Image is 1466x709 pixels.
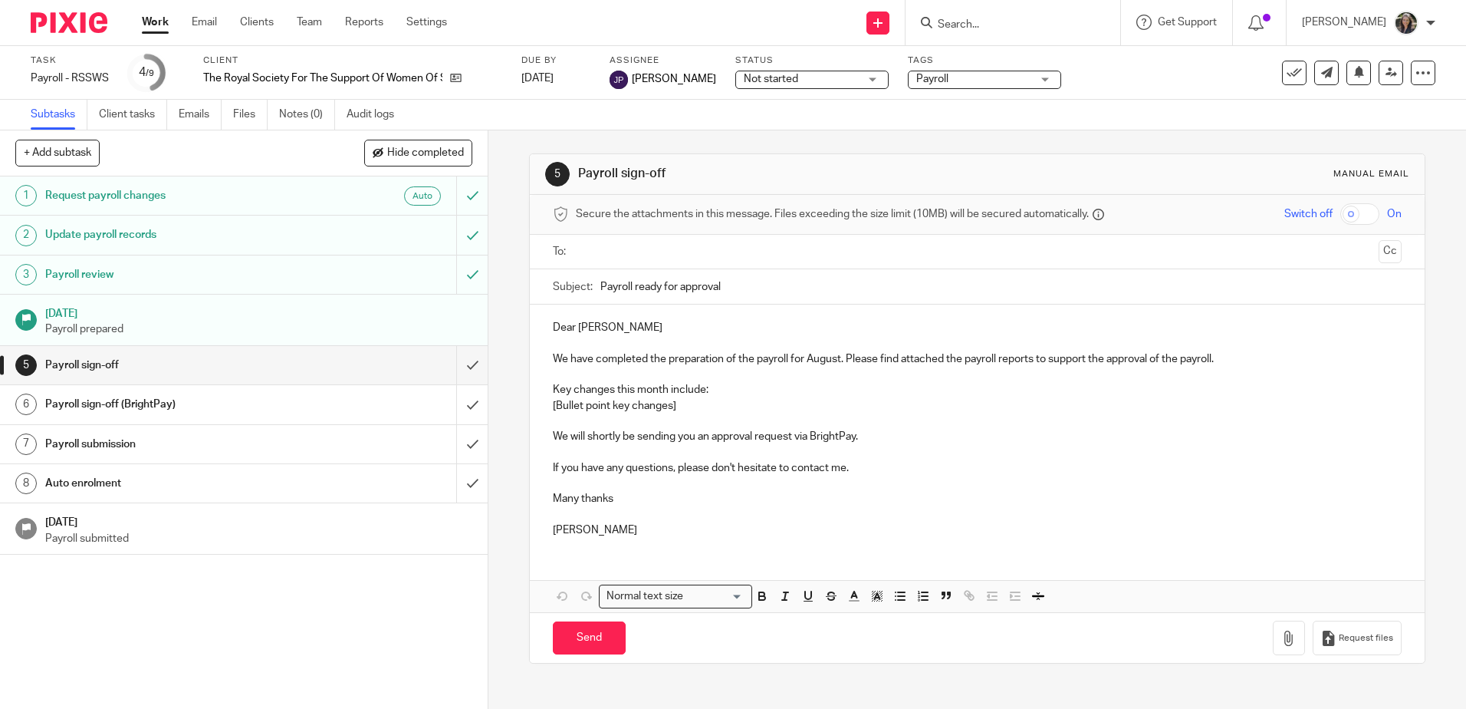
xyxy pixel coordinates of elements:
span: Payroll [916,74,948,84]
p: [Bullet point key changes] [553,398,1401,414]
div: Manual email [1333,168,1409,180]
h1: Payroll review [45,263,309,286]
a: Clients [240,15,274,30]
button: Cc [1379,240,1402,263]
div: 5 [545,162,570,186]
a: Send new email to The Royal Society For The Support Of Women Of Scotland [1314,61,1339,85]
div: 8 [15,473,37,494]
a: Settings [406,15,447,30]
span: Request files [1339,632,1393,645]
label: Client [203,54,502,67]
a: Team [297,15,322,30]
div: Payroll - RSSWS [31,71,109,86]
div: Can't undo an automated email [456,176,488,215]
span: Normal text size [603,589,686,605]
label: Due by [521,54,590,67]
h1: Update payroll records [45,223,309,246]
div: 4 [139,64,154,81]
h1: Payroll sign-off (BrightPay) [45,393,309,416]
div: Mark as done [456,464,488,503]
div: 7 [15,434,37,455]
p: Payroll prepared [45,322,473,337]
a: Client tasks [99,100,167,130]
div: Search for option [599,585,752,608]
h1: Payroll sign-off [578,166,1010,182]
h1: Payroll sign-off [45,354,309,377]
div: 5 [15,354,37,376]
label: Task [31,54,109,67]
p: [PERSON_NAME] [553,523,1401,538]
input: Search for option [688,589,743,605]
small: /9 [146,69,154,77]
span: [DATE] [521,73,554,84]
h1: [DATE] [45,302,473,322]
button: + Add subtask [15,140,100,166]
h1: Request payroll changes [45,184,309,207]
div: 3 [15,264,37,285]
a: Reports [345,15,383,30]
i: Open client page [450,72,462,84]
p: Payroll submitted [45,531,473,546]
p: Many thanks [553,491,1401,506]
span: On [1387,206,1402,222]
button: Request files [1313,621,1402,655]
span: Switch off [1284,206,1333,222]
label: To: [553,244,570,259]
a: Email [192,15,217,30]
h1: Payroll submission [45,433,309,456]
h1: [DATE] [45,511,473,530]
p: We will shortly be sending you an approval request via BrightPay. [553,429,1401,444]
p: Key changes this month include: [553,382,1401,397]
p: Dear [PERSON_NAME] [553,320,1401,335]
label: Subject: [553,279,593,295]
div: Mark as to do [456,256,488,294]
img: Jess Polson [610,71,628,89]
input: Send [553,622,626,655]
i: Files are stored in Pixie and a secure link is sent to the message recipient. [1093,209,1104,220]
img: Profile%20photo.jpg [1394,11,1418,35]
span: Secure the attachments in this message. Files exceeding the size limit (10MB) will be secured aut... [576,206,1089,222]
a: Files [233,100,268,130]
div: Mark as to do [456,216,488,254]
div: 6 [15,394,37,415]
div: Mark as done [456,425,488,463]
img: Pixie [31,12,107,33]
a: Audit logs [347,100,406,130]
a: Notes (0) [279,100,335,130]
span: Hide completed [387,147,464,160]
p: We have completed the preparation of the payroll for August. Please find attached the payroll rep... [553,351,1401,367]
a: Emails [179,100,222,130]
a: Work [142,15,169,30]
div: 1 [15,185,37,206]
h1: Auto enrolment [45,472,309,495]
label: Tags [908,54,1061,67]
a: Subtasks [31,100,87,130]
div: Mark as done [456,346,488,384]
p: [PERSON_NAME] [1302,15,1386,30]
button: Snooze task [1346,61,1371,85]
label: Assignee [610,54,716,67]
div: 2 [15,225,37,246]
label: Status [735,54,889,67]
a: Reassign task [1379,61,1403,85]
input: Search [936,18,1074,32]
span: [PERSON_NAME] [632,71,716,87]
p: The Royal Society For The Support Of Women Of Scotland [203,71,442,86]
button: Hide completed [364,140,472,166]
p: If you have any questions, please don't hesitate to contact me. [553,460,1401,476]
div: Mark as done [456,385,488,424]
span: Get Support [1158,17,1217,28]
div: Automated emails are sent as soon as the preceding subtask is completed. [404,186,441,206]
span: Not started [744,74,798,84]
